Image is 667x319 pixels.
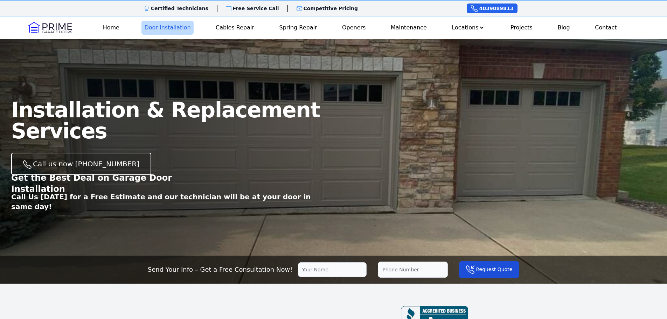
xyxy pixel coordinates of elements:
[28,22,72,33] img: Logo
[148,265,293,275] p: Send Your Info – Get a Free Consultation Now!
[100,21,122,35] a: Home
[555,21,572,35] a: Blog
[277,21,320,35] a: Spring Repair
[449,21,488,35] button: Locations
[508,21,535,35] a: Projects
[459,261,519,278] button: Request Quote
[298,262,367,277] input: Your Name
[467,4,517,13] a: 4039089813
[11,153,151,175] a: Call us now [PHONE_NUMBER]
[304,5,358,12] p: Competitive Pricing
[339,21,369,35] a: Openers
[233,5,279,12] p: Free Service Call
[592,21,619,35] a: Contact
[213,21,257,35] a: Cables Repair
[378,262,448,278] input: Phone Number
[151,5,208,12] p: Certified Technicians
[11,98,320,143] span: Installation & Replacement Services
[11,172,213,195] p: Get the Best Deal on Garage Door Installation
[388,21,430,35] a: Maintenance
[11,192,334,211] p: Call Us [DATE] for a Free Estimate and our technician will be at your door in same day!
[141,21,193,35] a: Door Installation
